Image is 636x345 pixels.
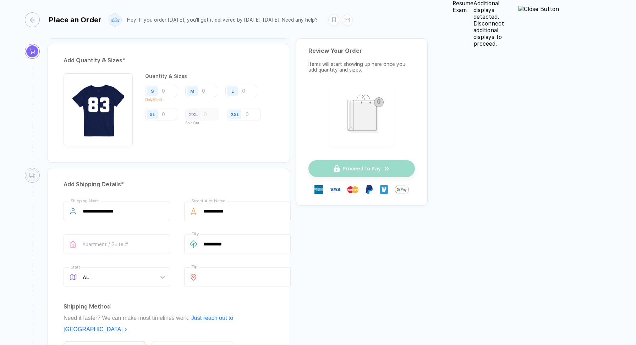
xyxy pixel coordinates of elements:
[64,179,274,190] div: Add Shipping Details
[314,185,323,194] img: express
[83,268,164,287] span: AL
[145,98,182,102] p: Only 30 Left
[49,16,102,24] div: Place an Order
[109,14,121,26] img: user profile
[64,301,274,312] div: Shipping Method
[333,90,391,141] img: shopping_bag.png
[329,184,341,195] img: visa
[395,182,409,197] img: GPay
[64,312,274,335] div: Need it faster? We can make most timelines work.
[127,17,318,23] div: Hey! If you order [DATE], you'll get it delivered by [DATE]–[DATE]. Need any help?
[185,121,224,125] p: Sold Out
[189,112,198,117] div: 2XL
[149,112,155,117] div: XL
[151,88,154,94] div: S
[190,88,194,94] div: M
[380,185,388,194] img: Venmo
[308,61,415,73] div: Items will start showing up here once you add quantity and sizes.
[365,185,373,194] img: Paypal
[231,88,234,94] div: L
[347,184,358,195] img: master-card
[231,112,239,117] div: 3XL
[518,6,559,12] img: Close Button
[308,47,415,54] div: Review Your Order
[64,55,274,66] div: Add Quantity & Sizes
[145,73,274,79] div: Quantity & Sizes
[67,77,129,139] img: c4c6fd62-66bd-4a87-81f9-a481f5ae6e54_nt_front_1758571059959.jpg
